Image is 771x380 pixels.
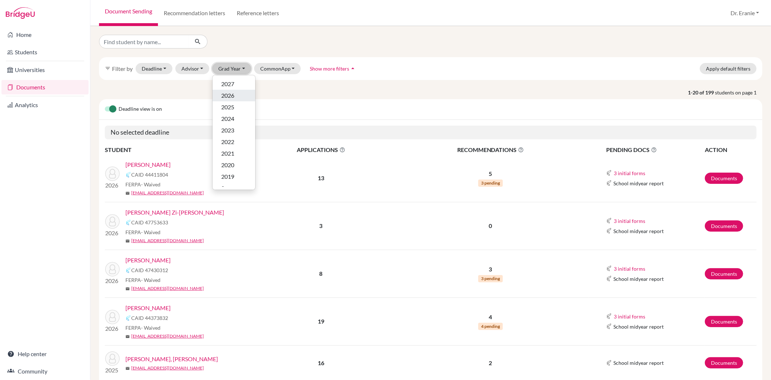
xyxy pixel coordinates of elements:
[613,275,664,283] span: School midyear report
[318,318,324,325] b: 19
[613,169,646,177] button: 3 initial forms
[221,149,234,158] span: 2021
[606,266,612,271] img: Common App logo
[606,276,612,282] img: Common App logo
[213,113,255,124] button: 2024
[105,310,120,324] img: Wang, Allyn
[393,359,588,367] p: 2
[212,63,251,74] button: Grad Year
[1,98,89,112] a: Analytics
[613,312,646,321] button: 3 initial forms
[131,314,168,322] span: CAID 44373832
[125,181,160,188] span: FERPA
[105,366,120,375] p: 2025
[221,91,234,100] span: 2026
[213,90,255,101] button: 2026
[125,355,218,363] a: [PERSON_NAME], [PERSON_NAME]
[688,89,715,96] strong: 1-20 of 199
[1,28,89,42] a: Home
[213,101,255,113] button: 2025
[136,63,172,74] button: Deadline
[705,357,743,368] a: Documents
[125,276,160,284] span: FERPA
[1,364,89,379] a: Community
[125,191,130,195] span: mail
[125,287,130,291] span: mail
[606,313,612,319] img: Common App logo
[613,359,664,367] span: School midyear report
[141,277,160,283] span: - Waived
[700,63,757,74] button: Apply default filters
[704,145,757,155] th: ACTION
[131,190,204,196] a: [EMAIL_ADDRESS][DOMAIN_NAME]
[213,124,255,136] button: 2023
[125,256,171,265] a: [PERSON_NAME]
[1,45,89,59] a: Students
[125,334,130,339] span: mail
[105,276,120,285] p: 2026
[393,221,588,230] p: 0
[221,184,224,193] span: 0
[105,145,249,155] th: STUDENT
[125,304,171,312] a: [PERSON_NAME]
[705,173,743,184] a: Documents
[212,75,256,190] div: Grad Year
[478,180,503,187] span: 3 pending
[319,222,322,229] b: 3
[213,148,255,159] button: 2021
[1,63,89,77] a: Universities
[119,105,162,114] span: Deadline view is on
[125,239,130,243] span: mail
[727,6,762,20] button: Dr. Eranie
[393,313,588,321] p: 4
[393,265,588,274] p: 3
[112,65,133,72] span: Filter by
[175,63,210,74] button: Advisor
[125,315,131,321] img: Common App logo
[105,324,120,333] p: 2026
[613,227,664,235] span: School midyear report
[125,228,160,236] span: FERPA
[613,323,664,330] span: School midyear report
[125,172,131,178] img: Common App logo
[1,80,89,94] a: Documents
[304,63,363,74] button: Show more filtersarrow_drop_up
[250,145,392,154] span: APPLICATIONS
[141,229,160,235] span: - Waived
[105,126,757,139] h5: No selected deadline
[613,180,664,187] span: School midyear report
[221,103,234,111] span: 2025
[606,170,612,176] img: Common App logo
[213,136,255,148] button: 2022
[606,324,612,329] img: Common App logo
[606,145,704,154] span: PENDING DOCS
[613,217,646,225] button: 3 initial forms
[105,262,120,276] img: Chow, Kyle
[213,171,255,182] button: 2019
[254,63,301,74] button: CommonApp
[105,66,111,71] i: filter_list
[613,265,646,273] button: 3 initial forms
[99,35,189,48] input: Find student by name...
[349,65,356,72] i: arrow_drop_up
[213,159,255,171] button: 2020
[221,114,234,123] span: 2024
[318,174,324,181] b: 13
[606,360,612,366] img: Common App logo
[221,172,234,181] span: 2019
[715,89,762,96] span: students on page 1
[131,219,168,226] span: CAID 47753633
[125,160,171,169] a: [PERSON_NAME]
[606,228,612,234] img: Common App logo
[310,66,349,72] span: Show more filters
[141,181,160,187] span: - Waived
[131,171,168,178] span: CAID 44411804
[393,145,588,154] span: RECOMMENDATIONS
[318,359,324,366] b: 16
[221,138,234,146] span: 2022
[125,324,160,332] span: FERPA
[131,237,204,244] a: [EMAIL_ADDRESS][DOMAIN_NAME]
[131,266,168,274] span: CAID 47430312
[105,214,120,229] img: Liu, Evelyn Zi-Tang
[125,267,131,273] img: Common App logo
